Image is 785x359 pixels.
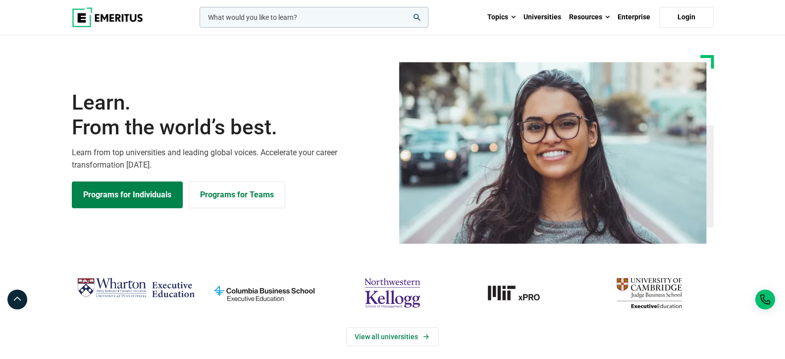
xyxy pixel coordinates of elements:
a: Explore for Business [189,181,285,208]
span: From the world’s best. [72,115,387,140]
a: View Universities [346,327,439,346]
img: cambridge-judge-business-school [590,274,708,312]
p: Learn from top universities and leading global voices. Accelerate your career transformation [DATE]. [72,146,387,172]
img: Wharton Executive Education [77,274,195,303]
a: MIT-xPRO [462,274,580,312]
a: Explore Programs [72,181,183,208]
img: northwestern-kellogg [333,274,452,312]
img: columbia-business-school [205,274,323,312]
a: Login [659,7,714,28]
input: woocommerce-product-search-field-0 [200,7,428,28]
img: MIT xPRO [462,274,580,312]
img: Learn from the world's best [399,62,707,244]
h1: Learn. [72,90,387,140]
